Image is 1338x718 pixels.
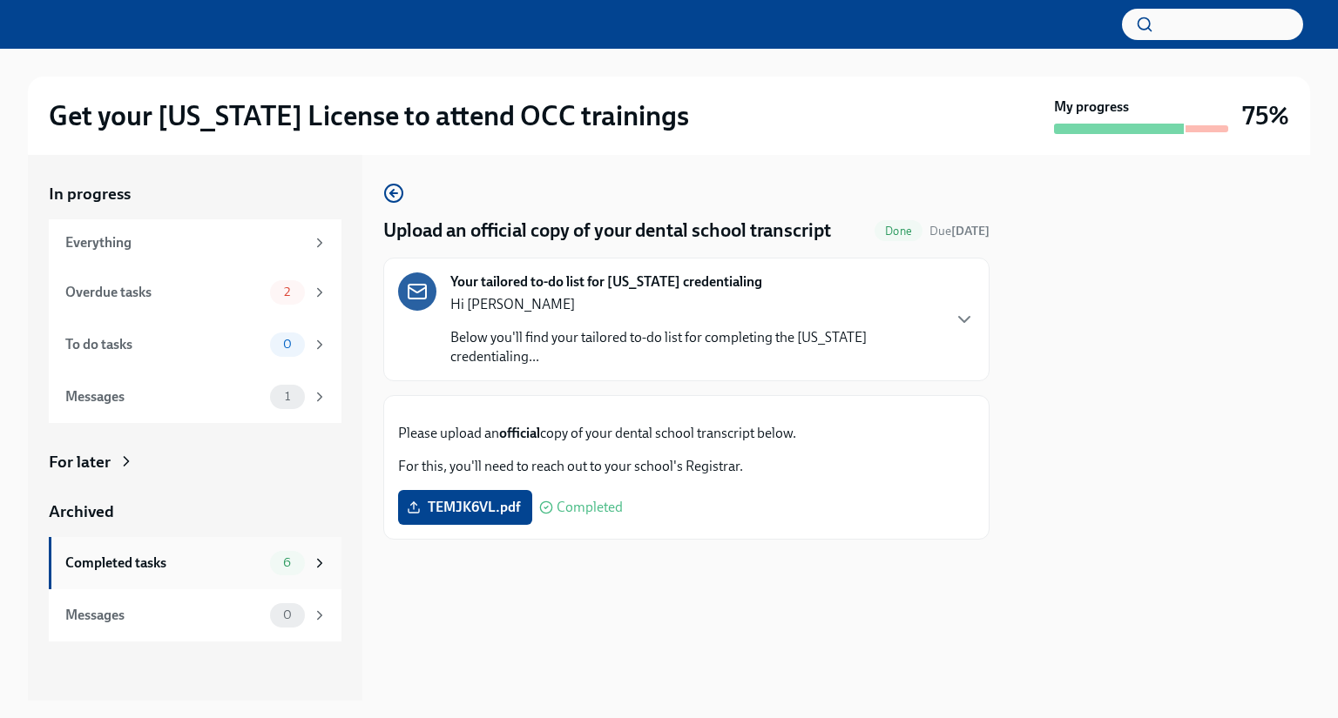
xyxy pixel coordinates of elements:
p: For this, you'll need to reach out to your school's Registrar. [398,457,975,476]
strong: Your tailored to-do list for [US_STATE] credentialing [450,272,762,292]
div: Overdue tasks [65,283,263,302]
h3: 75% [1242,100,1289,131]
h4: Upload an official copy of your dental school transcript [383,218,831,244]
span: 2 [274,285,301,299]
a: Overdue tasks2 [49,266,341,319]
span: 6 [273,556,301,569]
a: For later [49,451,341,473]
div: Messages [65,606,263,625]
div: Messages [65,387,263,406]
strong: official [499,425,540,441]
span: Done [875,225,922,238]
span: 0 [273,338,302,351]
a: In progress [49,183,341,205]
span: 0 [273,608,302,621]
label: TEMJK6VL.pdf [398,490,532,525]
div: Everything [65,233,305,252]
a: Completed tasks6 [49,537,341,589]
span: July 28th, 2025 08:00 [929,223,990,239]
a: To do tasks0 [49,319,341,371]
span: Completed [557,500,623,514]
a: Messages0 [49,589,341,641]
span: 1 [274,390,301,403]
h2: Get your [US_STATE] License to attend OCC trainings [49,98,689,133]
div: Completed tasks [65,554,263,573]
a: Archived [49,500,341,523]
a: Everything [49,219,341,266]
img: Aspen Dental [35,10,128,38]
p: Hi [PERSON_NAME] [450,295,940,314]
div: For later [49,451,111,473]
span: TEMJK6VL.pdf [410,499,520,516]
p: Below you'll find your tailored to-do list for completing the [US_STATE] credentialing... [450,328,940,366]
strong: [DATE] [951,224,990,238]
div: To do tasks [65,335,263,354]
strong: My progress [1054,97,1129,117]
a: Messages1 [49,371,341,423]
p: Please upload an copy of your dental school transcript below. [398,424,975,443]
span: Due [929,224,990,238]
